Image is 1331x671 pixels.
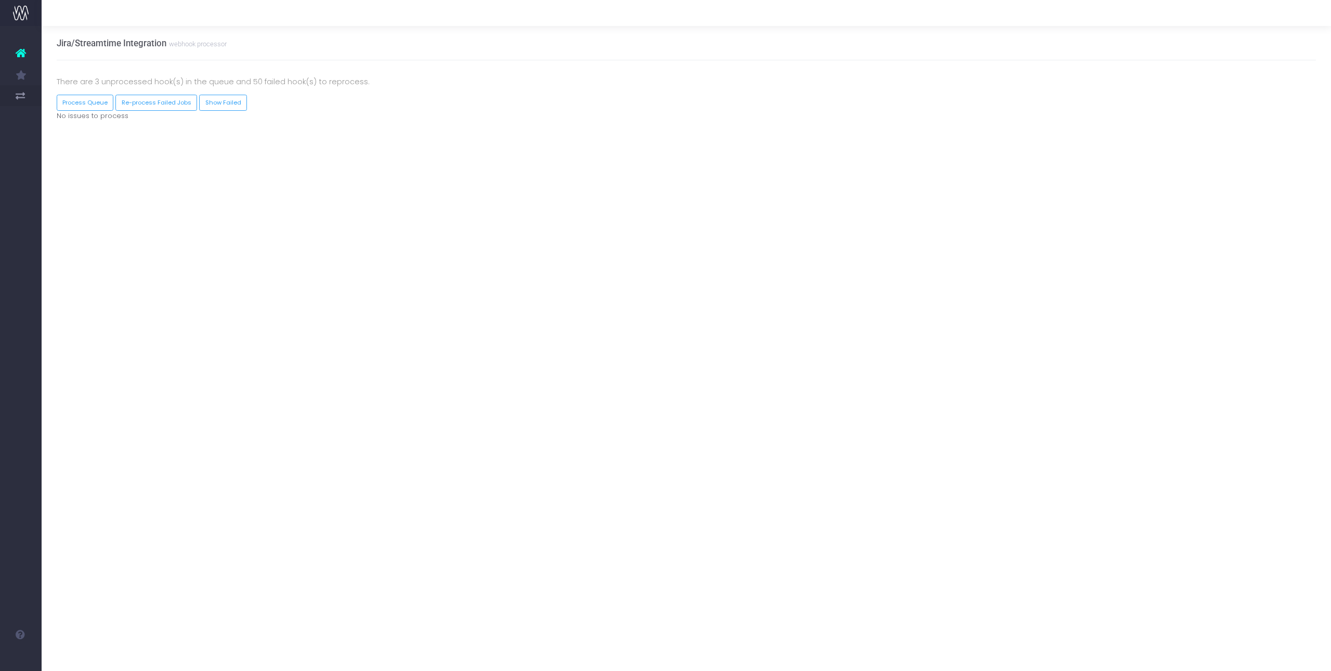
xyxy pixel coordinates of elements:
button: Re-process Failed Jobs [115,95,197,111]
h3: Jira/Streamtime Integration [57,38,227,48]
p: There are 3 unprocessed hook(s) in the queue and 50 failed hook(s) to reprocess. [57,75,1316,88]
small: webhook processor [166,38,227,48]
button: Process Queue [57,95,114,111]
div: No issues to process [49,111,1324,121]
a: Show Failed [199,95,247,111]
img: images/default_profile_image.png [13,650,29,666]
